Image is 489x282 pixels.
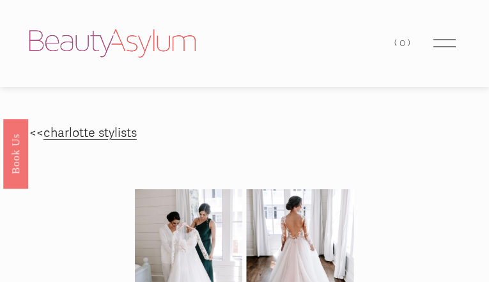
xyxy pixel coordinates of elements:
[400,37,408,49] span: 0
[43,125,137,141] a: charlotte stylists
[29,29,196,58] img: Beauty Asylum | Bridal Hair &amp; Makeup Charlotte &amp; Atlanta
[29,122,460,145] p: <<
[3,118,28,188] a: Book Us
[394,37,400,49] span: (
[394,35,412,52] a: 0 items in cart
[408,37,413,49] span: )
